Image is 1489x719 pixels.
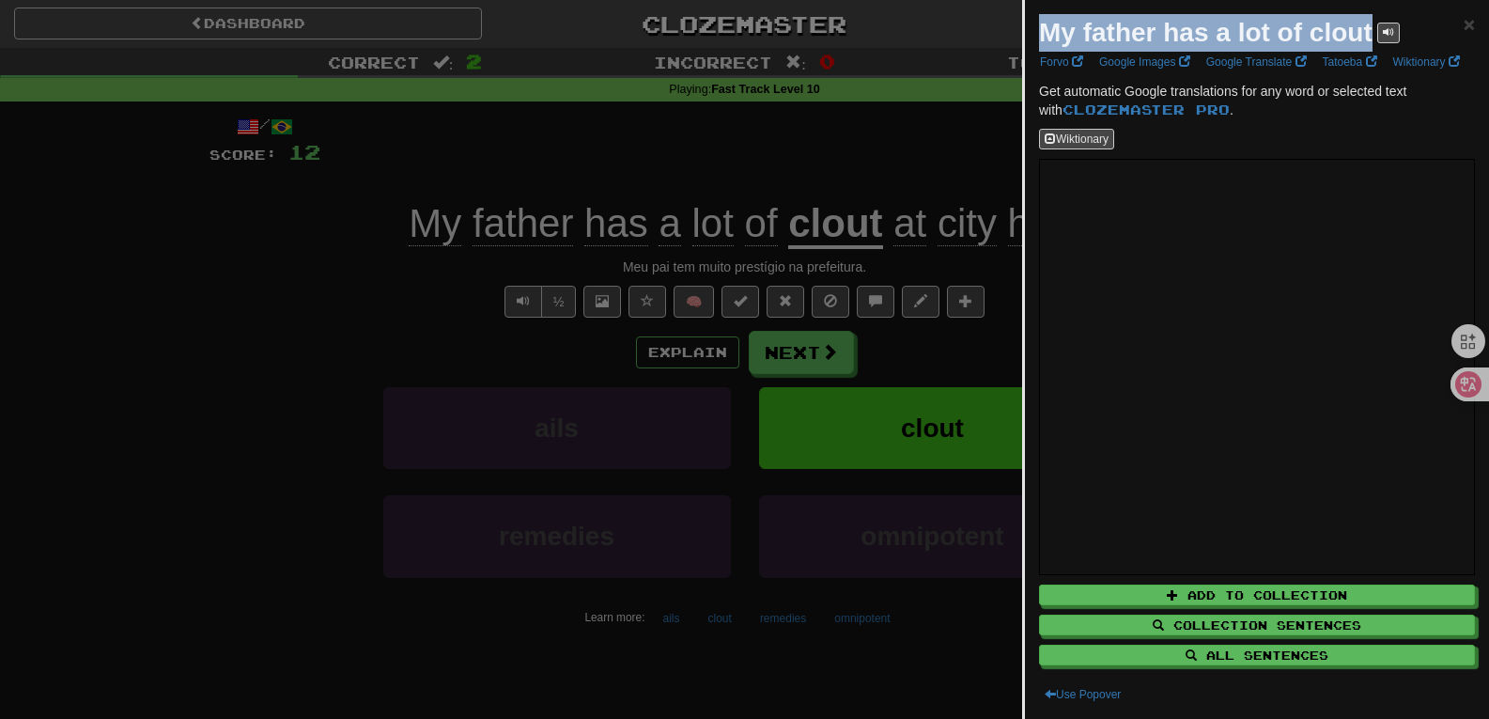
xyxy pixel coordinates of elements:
[1039,82,1475,119] p: Get automatic Google translations for any word or selected text with .
[1464,14,1475,34] button: Close
[1388,52,1466,72] a: Wiktionary
[1039,129,1114,149] button: Wiktionary
[1464,13,1475,35] span: ×
[1039,585,1475,605] button: Add to Collection
[1201,52,1312,72] a: Google Translate
[1039,645,1475,665] button: All Sentences
[1034,52,1089,72] a: Forvo
[1039,18,1373,47] strong: My father has a lot of clout
[1093,52,1196,72] a: Google Images
[1039,684,1126,705] button: Use Popover
[1039,615,1475,635] button: Collection Sentences
[1317,52,1383,72] a: Tatoeba
[1062,102,1230,117] a: Clozemaster Pro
